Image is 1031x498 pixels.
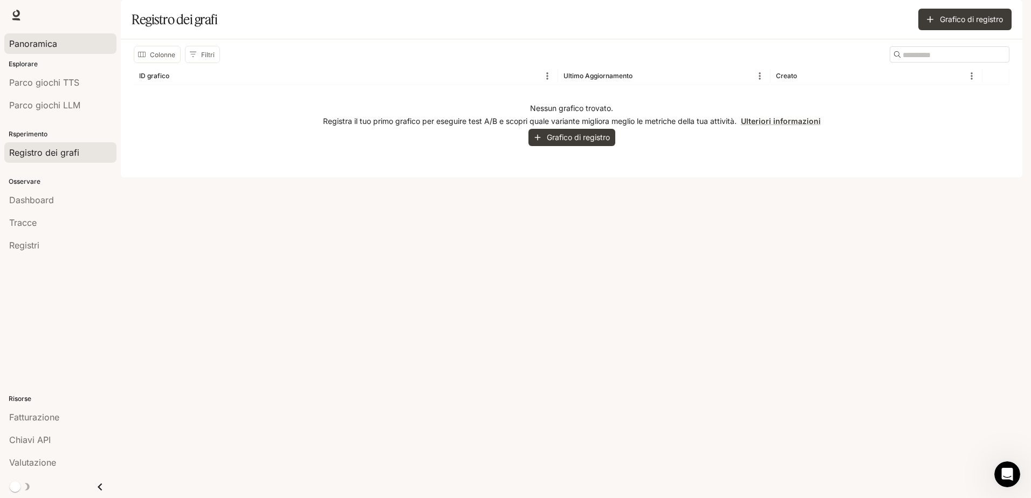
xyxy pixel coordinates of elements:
button: Menù [964,68,980,84]
div: Ultimo Aggiornamento [563,72,633,80]
button: Seleziona colonne [134,46,181,63]
button: Menù [539,68,555,84]
div: Ricerca [890,46,1009,63]
font: Colonne [150,49,175,60]
font: Filtri [201,49,215,60]
button: Sorta [634,68,650,84]
p: Nessun grafico trovato. [530,103,613,114]
button: Sorta [170,68,187,84]
div: ID grafico [139,72,169,80]
button: Grafico di registro [918,9,1012,30]
font: Grafico di registro [547,131,610,144]
button: Sorta [798,68,814,84]
p: Registra il tuo primo grafico per eseguire test A/B e scopri quale variante migliora meglio le me... [323,116,821,127]
button: Mostra filtri [185,46,220,63]
a: Ulteriori informazioni [741,116,821,126]
button: Grafico di registro [528,129,615,147]
h1: Registro dei grafi [132,9,217,30]
button: Menù [752,68,768,84]
font: Grafico di registro [940,13,1003,26]
iframe: Intercom live chat [994,461,1020,487]
div: Creato [776,72,797,80]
